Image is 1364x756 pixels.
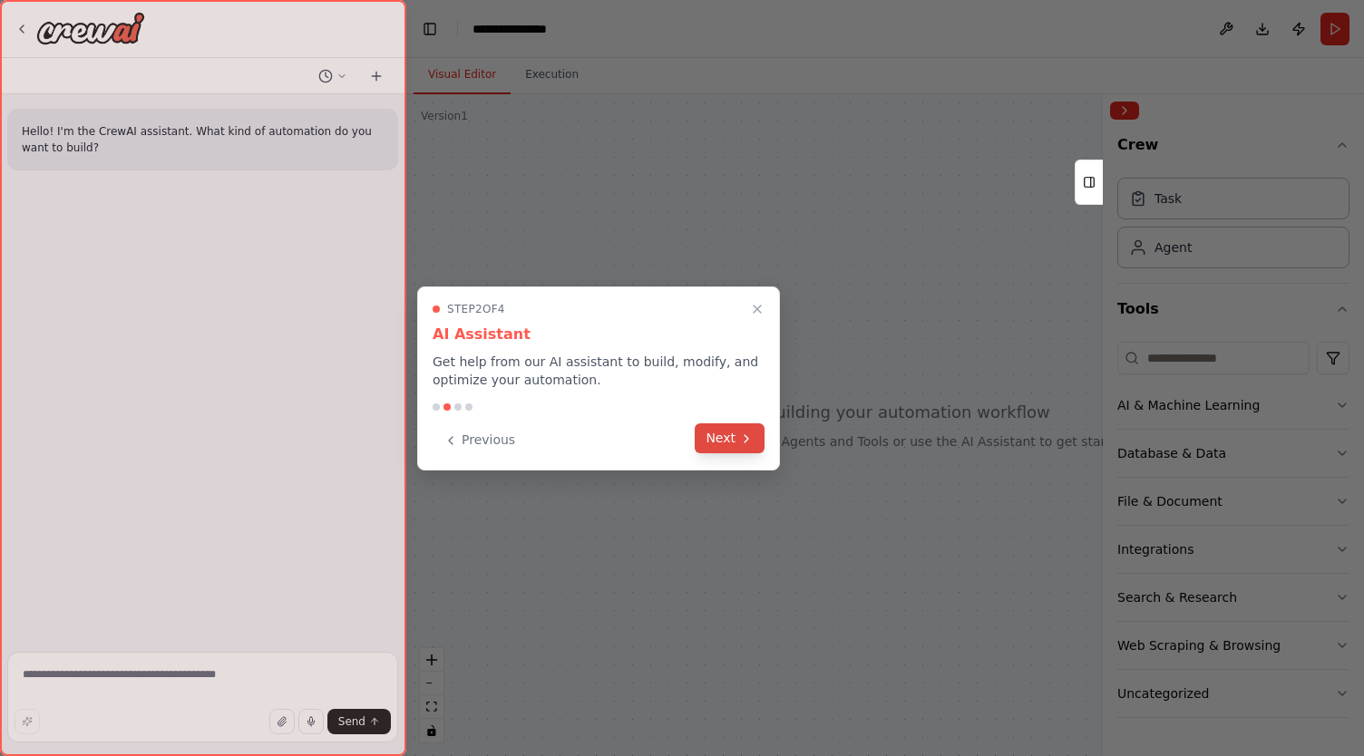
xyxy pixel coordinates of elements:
button: Next [695,423,765,453]
button: Hide left sidebar [417,16,443,42]
button: Previous [433,425,526,455]
p: Get help from our AI assistant to build, modify, and optimize your automation. [433,353,765,389]
h3: AI Assistant [433,324,765,345]
span: Step 2 of 4 [447,302,505,316]
button: Close walkthrough [746,298,768,320]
